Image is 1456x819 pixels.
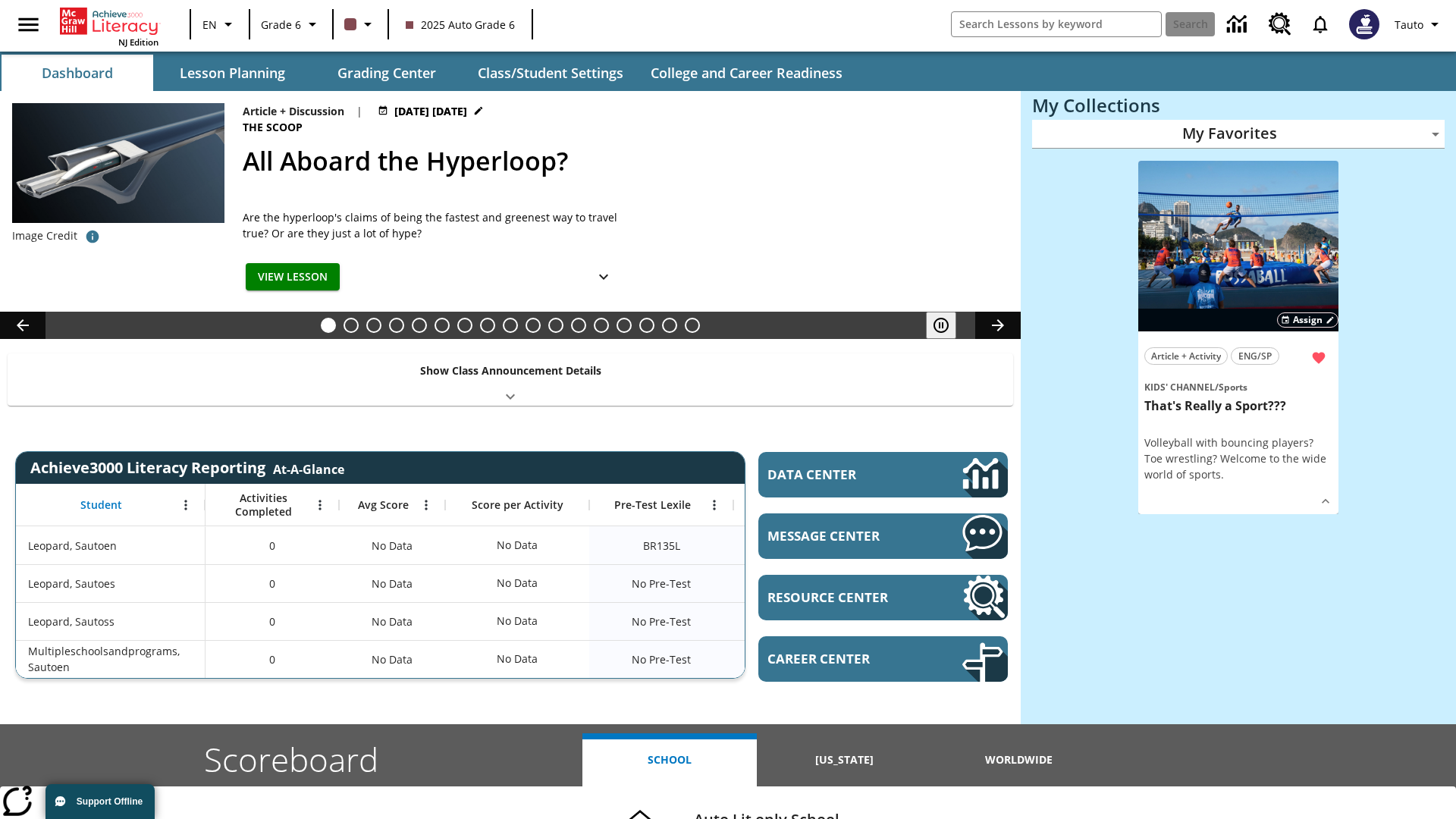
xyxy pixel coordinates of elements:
span: Career Center [767,650,917,667]
span: Student [80,498,122,512]
button: Slide 17 The Constitution's Balancing Act [685,318,700,333]
span: The Scoop [243,119,306,136]
button: Support Offline [45,784,155,819]
span: 0 [269,538,275,554]
span: Achieve3000 Literacy Reporting [30,457,344,478]
button: Slide 6 Solar Power to the People [435,318,450,333]
div: No Data, Multipleschoolsandprograms, Sautoen [339,640,445,678]
button: Worldwide [932,733,1106,786]
button: Slide 5 The Last Homesteaders [412,318,427,333]
button: Open Menu [309,494,331,516]
div: Home [60,5,158,48]
a: Career Center [758,636,1008,682]
a: Resource Center, Will open in new tab [1260,4,1301,45]
button: College and Career Readiness [639,55,855,91]
a: Notifications [1301,5,1340,44]
span: No Pre-Test, Leopard, Sautoes [632,576,691,591]
button: Article + Activity [1144,347,1228,365]
div: 0, Leopard, Sautoes [206,564,339,602]
button: Open side menu [6,2,51,47]
span: [DATE] [DATE] [394,103,467,119]
button: Show Details [1314,490,1337,513]
button: Profile/Settings [1389,11,1450,38]
button: School [582,733,757,786]
span: Score per Activity [472,498,563,512]
p: Show Class Announcement Details [420,362,601,378]
div: Show Class Announcement Details [8,353,1013,406]
div: No Data, Multipleschoolsandprograms, Sautoen [733,640,877,678]
a: Message Center [758,513,1008,559]
div: No Data, Leopard, Sautoes [733,564,877,602]
span: / [1215,381,1219,394]
div: No Data, Leopard, Sautoss [733,602,877,640]
span: Pre-Test Lexile [614,498,691,512]
button: Lesson Planning [156,55,308,91]
button: Open Menu [703,494,726,516]
span: Topic: Kids' Channel/Sports [1144,378,1332,395]
span: Leopard, Sautoss [28,613,115,629]
button: Class color is dark brown. Change class color [338,11,383,38]
button: Slide 4 Cars of the Future? [389,318,404,333]
span: Kids' Channel [1144,381,1215,394]
span: ENG/SP [1238,348,1272,364]
div: No Data, Multipleschoolsandprograms, Sautoen [489,644,545,674]
button: Slide 12 Career Lesson [571,318,586,333]
button: Assign Choose Dates [1277,312,1338,328]
div: 0, Leopard, Sautoen [206,526,339,564]
span: Support Offline [77,796,143,807]
span: 0 [269,613,275,629]
div: No Data, Leopard, Sautoen [339,526,445,564]
span: No Data [364,530,420,561]
button: Language: EN, Select a language [196,11,244,38]
button: Open Menu [174,494,197,516]
button: ENG/SP [1231,347,1279,365]
span: Leopard, Sautoes [28,576,115,591]
button: Slide 15 Remembering Justice O'Connor [639,318,654,333]
div: No Data, Leopard, Sautoes [489,568,545,598]
div: Pause [926,312,971,339]
button: Dashboard [2,55,153,91]
button: Slide 13 Cooking Up Native Traditions [594,318,609,333]
p: Image Credit [12,228,77,243]
a: Data Center [1218,4,1260,45]
button: Grading Center [311,55,463,91]
span: | [356,103,362,119]
span: Resource Center [767,588,917,606]
span: No Data [364,568,420,599]
button: Pause [926,312,956,339]
a: Resource Center, Will open in new tab [758,575,1008,620]
button: Show Details [588,263,619,291]
h2: All Aboard the Hyperloop? [243,142,1003,180]
a: Data Center [758,452,1008,497]
button: Slide 14 Hooray for Constitution Day! [617,318,632,333]
span: 0 [269,651,275,667]
button: View Lesson [246,263,340,291]
span: Article + Activity [1151,348,1221,364]
button: Slide 3 Dirty Jobs Kids Had To Do [366,318,381,333]
div: No Data, Leopard, Sautoss [489,606,545,636]
button: Grade: Grade 6, Select a grade [255,11,328,38]
div: Volleyball with bouncing players? Toe wrestling? Welcome to the wide world of sports. [1144,435,1332,482]
div: At-A-Glance [273,458,344,478]
button: Jul 21 - Jun 30 Choose Dates [375,103,487,119]
span: NJ Edition [118,36,158,48]
span: Activities Completed [213,491,313,519]
div: My Favorites [1032,120,1445,149]
span: Grade 6 [261,17,301,33]
div: No Data, Leopard, Sautoen [489,530,545,560]
h3: My Collections [1032,95,1445,116]
div: Are the hyperloop's claims of being the fastest and greenest way to travel true? Or are they just... [243,209,622,241]
button: Slide 1 All Aboard the Hyperloop? [321,318,336,333]
img: Artist rendering of Hyperloop TT vehicle entering a tunnel [12,103,224,223]
span: No Pre-Test, Multipleschoolsandprograms, Sautoen [632,651,691,667]
button: Select a new avatar [1340,5,1389,44]
p: Article + Discussion [243,103,344,119]
input: search field [952,12,1161,36]
span: Sports [1219,381,1247,394]
span: EN [202,17,217,33]
span: No Data [364,644,420,675]
span: Multipleschoolsandprograms, Sautoen [28,643,197,675]
div: 0, Leopard, Sautoss [206,602,339,640]
span: Avg Score [358,498,409,512]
